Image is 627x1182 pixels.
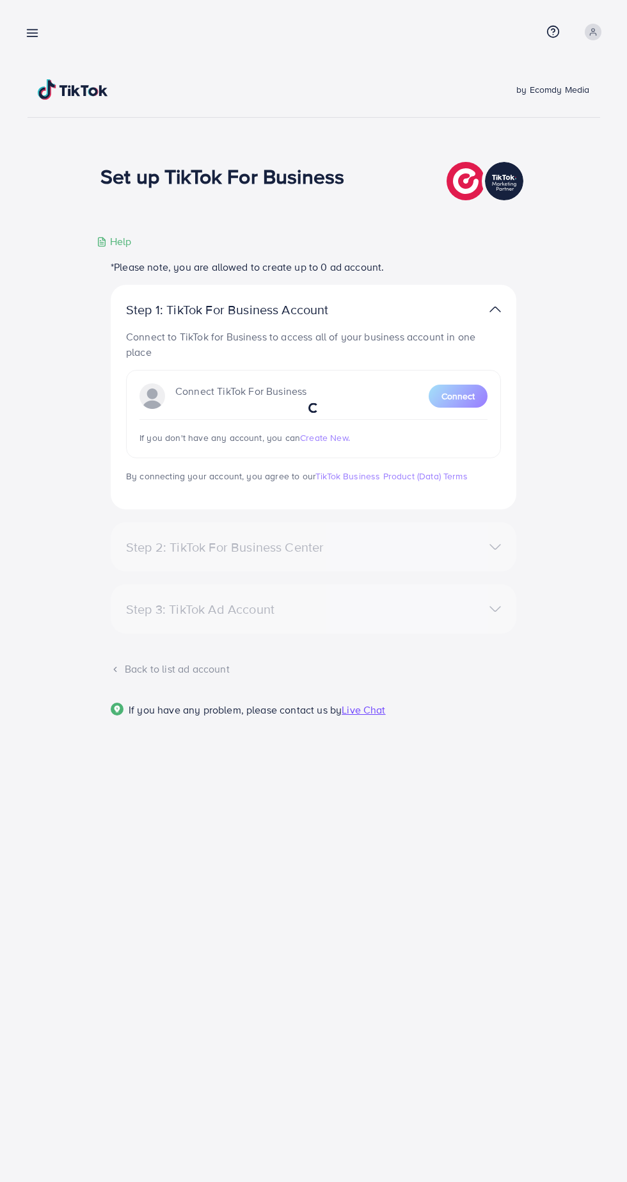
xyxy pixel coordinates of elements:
span: Live Chat [342,703,385,717]
img: TikTok [38,79,108,100]
p: *Please note, you are allowed to create up to 0 ad account. [111,259,516,275]
h1: Set up TikTok For Business [100,164,344,188]
img: Popup guide [111,703,123,715]
div: Help [97,234,132,249]
img: TikTok partner [447,159,527,204]
p: Step 1: TikTok For Business Account [126,302,369,317]
img: TikTok partner [489,300,501,319]
span: by Ecomdy Media [516,83,589,96]
div: Back to list ad account [111,662,516,676]
span: If you have any problem, please contact us by [129,703,342,717]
